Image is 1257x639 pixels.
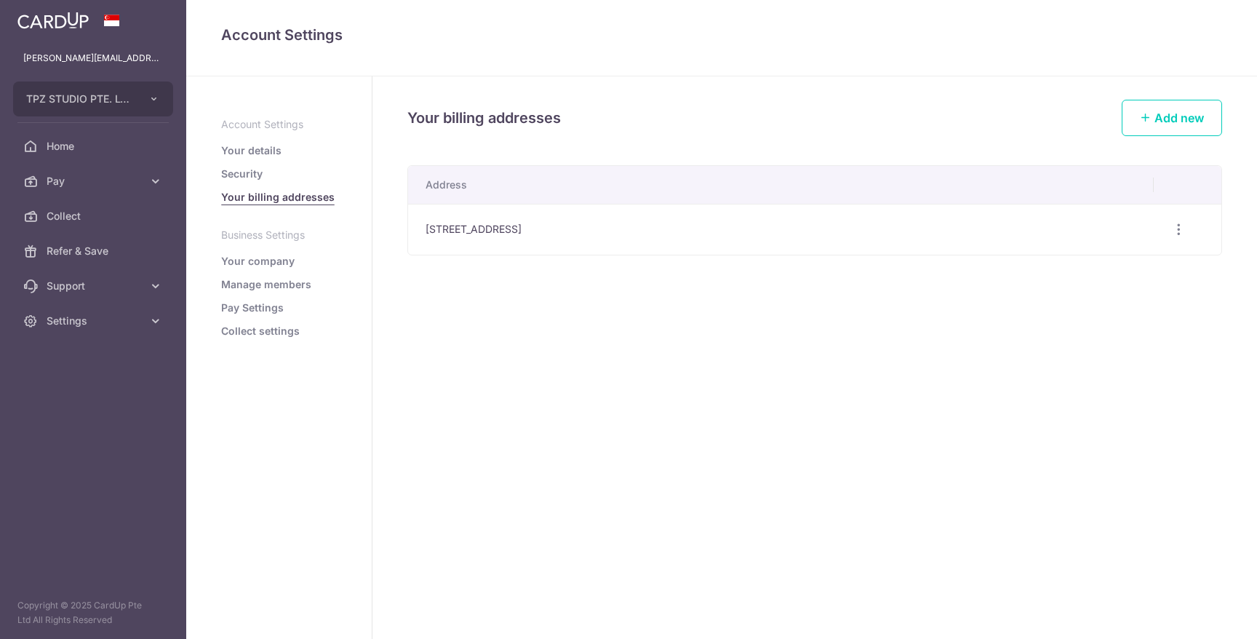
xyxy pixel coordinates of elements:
h4: Account Settings [221,23,1222,47]
p: Business Settings [221,228,337,242]
p: Account Settings [221,117,337,132]
span: Add new [1154,111,1204,125]
span: Support [47,279,143,293]
a: Your company [221,254,295,269]
span: Home [47,139,143,154]
td: [STREET_ADDRESS] [408,204,1154,255]
a: Collect settings [221,324,300,338]
span: TPZ STUDIO PTE. LTD. [26,92,134,106]
a: Pay Settings [221,301,284,315]
img: CardUp [17,12,89,29]
a: Manage members [221,277,311,292]
a: Add new [1122,100,1222,136]
th: Address [408,166,1154,204]
span: Pay [47,174,143,188]
span: Settings [47,314,143,328]
span: Refer & Save [47,244,143,258]
p: [PERSON_NAME][EMAIL_ADDRESS][DOMAIN_NAME] [23,51,163,66]
a: Your details [221,143,282,158]
span: Help [33,10,63,23]
button: TPZ STUDIO PTE. LTD. [13,82,173,116]
h4: Your billing addresses [407,106,561,130]
a: Your billing addresses [221,190,335,205]
span: Help [129,10,159,23]
a: Security [221,167,263,181]
span: Collect [47,209,143,223]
